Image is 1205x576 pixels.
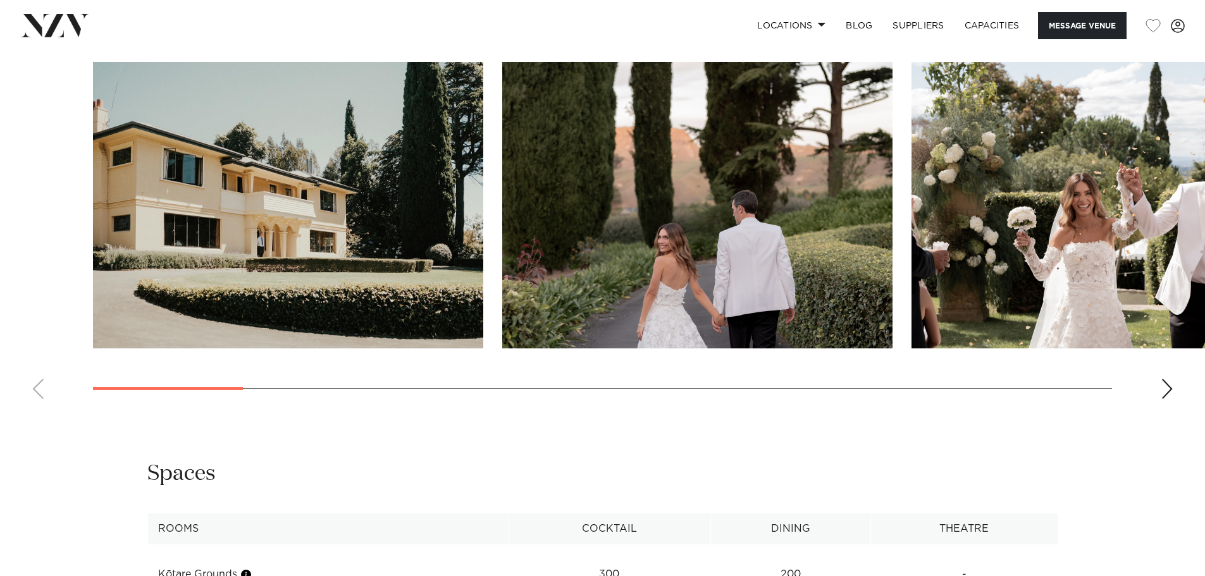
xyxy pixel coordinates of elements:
[955,12,1030,39] a: Capacities
[836,12,882,39] a: BLOG
[508,513,710,544] th: Cocktail
[870,513,1058,544] th: Theatre
[147,460,216,488] h2: Spaces
[882,12,954,39] a: SUPPLIERS
[747,12,836,39] a: Locations
[502,62,893,348] swiper-slide: 2 / 17
[93,62,483,348] swiper-slide: 1 / 17
[1038,12,1127,39] button: Message Venue
[20,14,89,37] img: nzv-logo.png
[147,513,508,544] th: Rooms
[710,513,870,544] th: Dining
